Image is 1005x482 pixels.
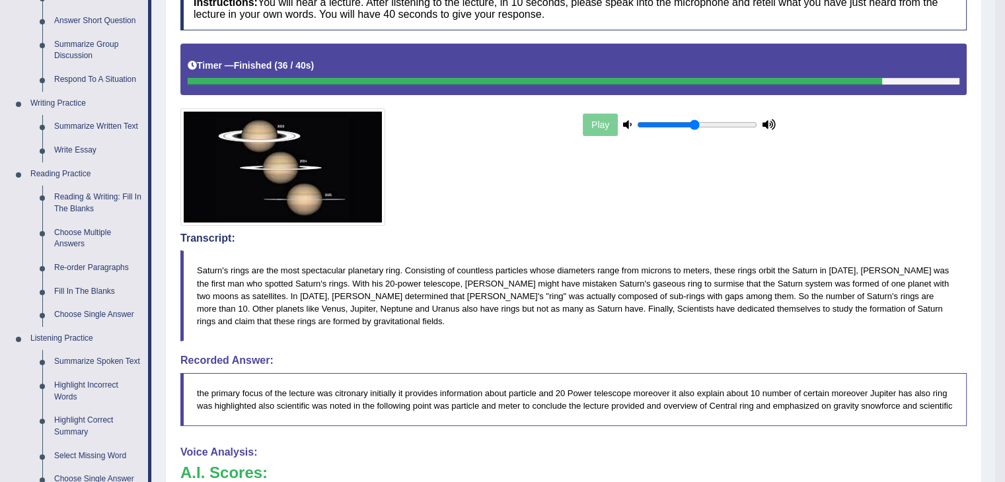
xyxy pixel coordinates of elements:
a: Listening Practice [24,327,148,351]
a: Fill In The Blanks [48,280,148,304]
a: Answer Short Question [48,9,148,33]
a: Re-order Paragraphs [48,256,148,280]
a: Writing Practice [24,92,148,116]
blockquote: Saturn's rings are the most spectacular planetary ring. Consisting of countless particles whose d... [180,250,967,341]
h4: Recorded Answer: [180,355,967,366]
a: Highlight Correct Summary [48,409,148,444]
a: Choose Multiple Answers [48,221,148,256]
b: ( [274,60,278,71]
a: Summarize Group Discussion [48,33,148,68]
h5: Timer — [188,61,314,71]
h4: Voice Analysis: [180,446,967,458]
b: 36 / 40s [278,60,311,71]
a: Reading & Writing: Fill In The Blanks [48,186,148,221]
a: Respond To A Situation [48,68,148,92]
b: A.I. Scores: [180,464,268,481]
a: Highlight Incorrect Words [48,374,148,409]
a: Reading Practice [24,162,148,186]
a: Summarize Spoken Text [48,350,148,374]
a: Summarize Written Text [48,115,148,139]
h4: Transcript: [180,232,967,244]
b: ) [311,60,315,71]
a: Choose Single Answer [48,303,148,327]
b: Finished [234,60,272,71]
a: Write Essay [48,139,148,162]
a: Select Missing Word [48,444,148,468]
blockquote: the primary focus of the lecture was citronary initially it provides information about particle a... [180,373,967,426]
